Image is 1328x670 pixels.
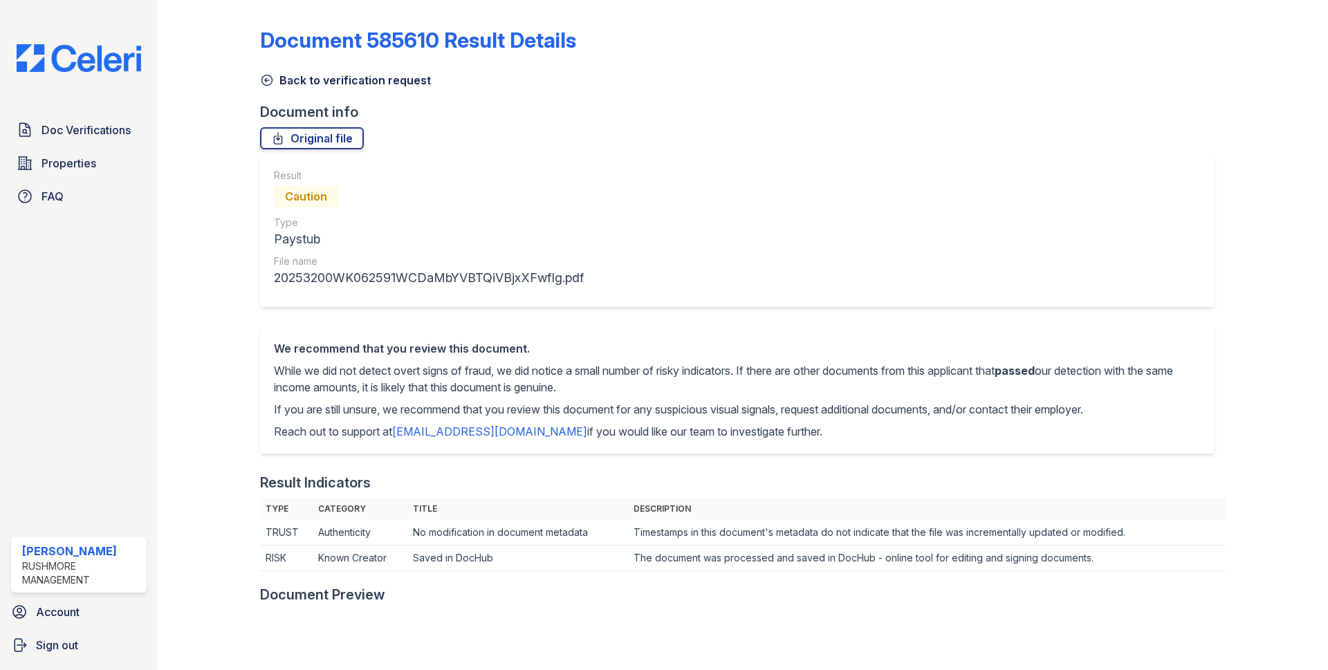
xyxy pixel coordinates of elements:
td: Known Creator [313,546,407,571]
th: Description [628,498,1226,520]
td: TRUST [260,520,313,546]
div: Document Preview [260,585,385,604]
p: If you are still unsure, we recommend that you review this document for any suspicious visual sig... [274,401,1201,418]
span: Doc Verifications [41,122,131,138]
img: CE_Logo_Blue-a8612792a0a2168367f1c8372b55b34899dd931a85d93a1a3d3e32e68fde9ad4.png [6,44,152,72]
a: Document 585610 Result Details [260,28,576,53]
a: Doc Verifications [11,116,147,144]
div: Type [274,216,584,230]
div: Result [274,169,584,183]
div: Document info [260,102,1226,122]
a: [EMAIL_ADDRESS][DOMAIN_NAME] [392,425,587,438]
iframe: chat widget [1270,615,1314,656]
div: Caution [274,185,338,207]
span: Properties [41,155,96,171]
a: Original file [260,127,364,149]
div: We recommend that you review this document. [274,340,1201,357]
div: Rushmore Management [22,559,141,587]
div: Paystub [274,230,584,249]
td: Saved in DocHub [407,546,629,571]
div: [PERSON_NAME] [22,543,141,559]
a: Properties [11,149,147,177]
td: RISK [260,546,313,571]
a: Back to verification request [260,72,431,89]
span: Sign out [36,637,78,653]
td: No modification in document metadata [407,520,629,546]
th: Category [313,498,407,520]
div: File name [274,254,584,268]
th: Type [260,498,313,520]
div: 20253200WK062591WCDaMbYVBTQiVBjxXFwfIg.pdf [274,268,584,288]
a: Account [6,598,152,626]
span: Account [36,604,80,620]
td: The document was processed and saved in DocHub - online tool for editing and signing documents. [628,546,1226,571]
p: While we did not detect overt signs of fraud, we did notice a small number of risky indicators. I... [274,362,1201,396]
div: Result Indicators [260,473,371,492]
span: passed [995,364,1035,378]
td: Authenticity [313,520,407,546]
p: Reach out to support at if you would like our team to investigate further. [274,423,1201,440]
th: Title [407,498,629,520]
a: Sign out [6,631,152,659]
span: FAQ [41,188,64,205]
a: FAQ [11,183,147,210]
td: Timestamps in this document's metadata do not indicate that the file was incrementally updated or... [628,520,1226,546]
